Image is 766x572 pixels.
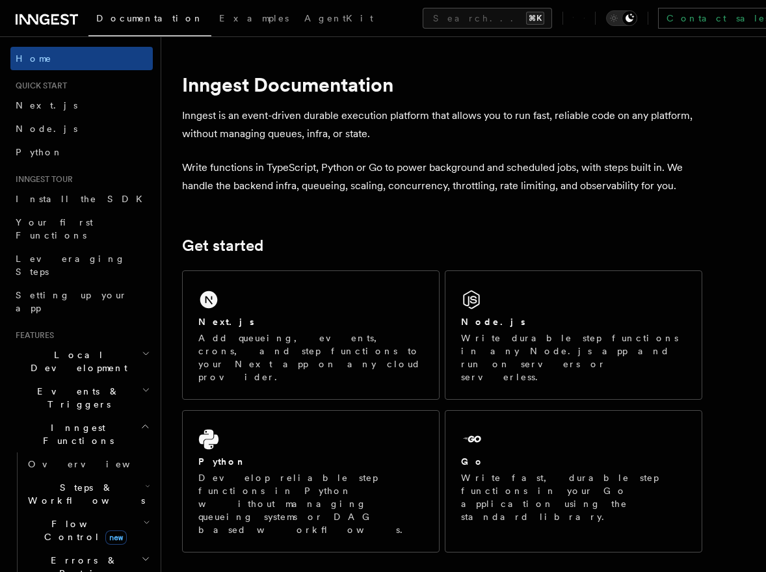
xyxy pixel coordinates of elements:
a: Next.js [10,94,153,117]
kbd: ⌘K [526,12,544,25]
h2: Python [198,455,246,468]
span: Flow Control [23,517,143,543]
span: Next.js [16,100,77,110]
span: Inngest tour [10,174,73,185]
button: Local Development [10,343,153,380]
span: Steps & Workflows [23,481,145,507]
a: Node.js [10,117,153,140]
span: Features [10,330,54,341]
span: Python [16,147,63,157]
span: Examples [219,13,289,23]
a: Get started [182,237,263,255]
h2: Node.js [461,315,525,328]
button: Search...⌘K [423,8,552,29]
span: Inngest Functions [10,421,140,447]
span: Node.js [16,123,77,134]
button: Inngest Functions [10,416,153,452]
span: Overview [28,459,162,469]
span: Local Development [10,348,142,374]
a: Documentation [88,4,211,36]
a: GoWrite fast, durable step functions in your Go application using the standard library. [445,410,702,552]
span: AgentKit [304,13,373,23]
p: Add queueing, events, crons, and step functions to your Next app on any cloud provider. [198,331,423,383]
p: Write functions in TypeScript, Python or Go to power background and scheduled jobs, with steps bu... [182,159,702,195]
a: Node.jsWrite durable step functions in any Node.js app and run on servers or serverless. [445,270,702,400]
span: Documentation [96,13,204,23]
p: Inngest is an event-driven durable execution platform that allows you to run fast, reliable code ... [182,107,702,143]
span: Your first Functions [16,217,93,240]
a: Overview [23,452,153,476]
a: AgentKit [297,4,381,35]
button: Steps & Workflows [23,476,153,512]
a: Home [10,47,153,70]
h1: Inngest Documentation [182,73,702,96]
button: Events & Triggers [10,380,153,416]
p: Develop reliable step functions in Python without managing queueing systems or DAG based workflows. [198,471,423,536]
h2: Go [461,455,484,468]
a: Next.jsAdd queueing, events, crons, and step functions to your Next app on any cloud provider. [182,270,440,400]
span: Leveraging Steps [16,253,125,277]
span: new [105,530,127,545]
a: Setting up your app [10,283,153,320]
h2: Next.js [198,315,254,328]
a: Examples [211,4,297,35]
p: Write durable step functions in any Node.js app and run on servers or serverless. [461,331,686,383]
a: Install the SDK [10,187,153,211]
a: Your first Functions [10,211,153,247]
span: Events & Triggers [10,385,142,411]
span: Install the SDK [16,194,150,204]
a: PythonDevelop reliable step functions in Python without managing queueing systems or DAG based wo... [182,410,440,552]
button: Flow Controlnew [23,512,153,549]
span: Setting up your app [16,290,127,313]
button: Toggle dark mode [606,10,637,26]
a: Leveraging Steps [10,247,153,283]
p: Write fast, durable step functions in your Go application using the standard library. [461,471,686,523]
span: Home [16,52,52,65]
span: Quick start [10,81,67,91]
a: Python [10,140,153,164]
